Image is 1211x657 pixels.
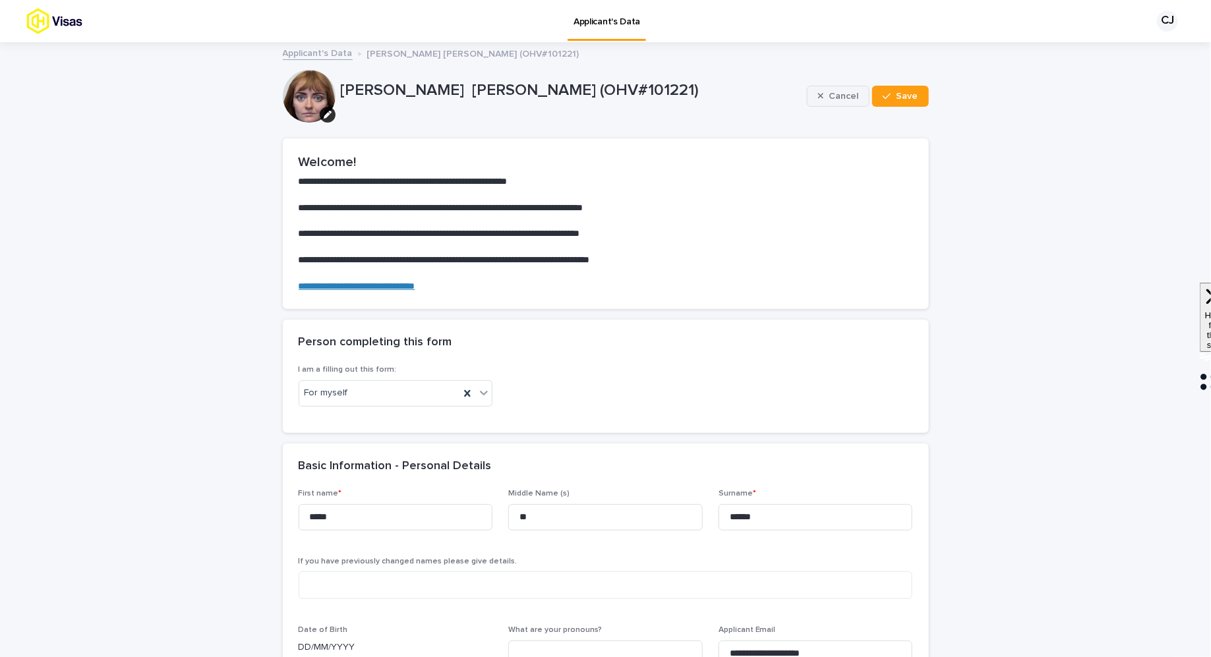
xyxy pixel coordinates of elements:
button: Cancel [807,86,870,107]
h2: Basic Information - Personal Details [299,459,492,474]
span: What are your pronouns? [508,626,602,634]
span: If you have previously changed names please give details. [299,557,517,565]
span: Surname [719,490,756,498]
span: Middle Name (s) [508,490,570,498]
a: Applicant's Data [283,45,353,60]
p: [PERSON_NAME] [PERSON_NAME] (OHV#101221) [341,81,802,100]
h2: Welcome! [299,154,913,170]
p: DD/MM/YYYY [299,641,493,654]
span: Date of Birth [299,626,348,634]
div: CJ [1157,11,1178,32]
span: I am a filling out this form: [299,366,397,374]
span: Save [897,92,918,101]
span: First name [299,490,342,498]
span: For myself [305,386,348,400]
img: tx8HrbJQv2PFQx4TXEq5 [26,8,129,34]
button: Save [872,86,928,107]
h2: Person completing this form [299,335,452,350]
span: Applicant Email [719,626,776,634]
span: Cancel [829,92,858,101]
p: [PERSON_NAME] [PERSON_NAME] (OHV#101221) [367,45,579,60]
